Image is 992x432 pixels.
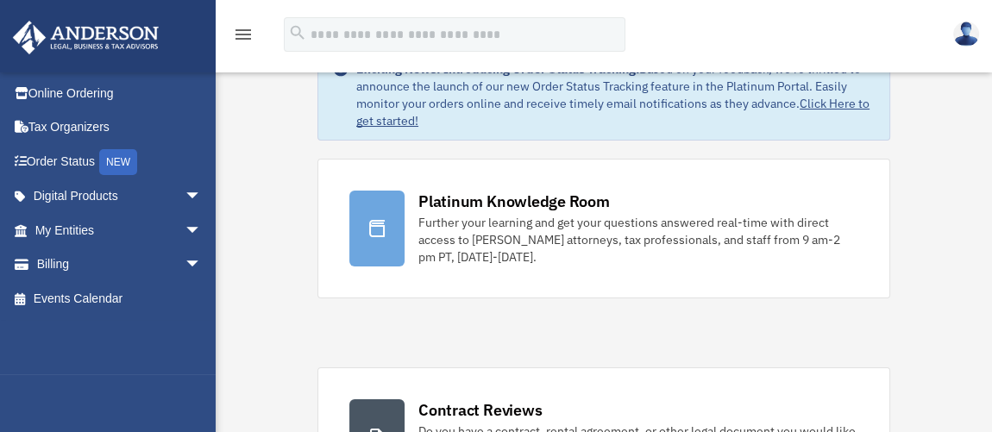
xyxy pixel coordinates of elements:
[185,247,219,283] span: arrow_drop_down
[185,179,219,215] span: arrow_drop_down
[99,149,137,175] div: NEW
[356,61,639,77] strong: Exciting News: Introducing Order Status Tracking!
[418,399,542,421] div: Contract Reviews
[12,76,228,110] a: Online Ordering
[12,144,228,179] a: Order StatusNEW
[12,110,228,145] a: Tax Organizers
[418,191,610,212] div: Platinum Knowledge Room
[233,30,254,45] a: menu
[185,213,219,248] span: arrow_drop_down
[953,22,979,47] img: User Pic
[418,214,858,266] div: Further your learning and get your questions answered real-time with direct access to [PERSON_NAM...
[12,281,228,316] a: Events Calendar
[12,247,228,282] a: Billingarrow_drop_down
[8,21,164,54] img: Anderson Advisors Platinum Portal
[317,159,890,298] a: Platinum Knowledge Room Further your learning and get your questions answered real-time with dire...
[12,213,228,247] a: My Entitiesarrow_drop_down
[356,96,870,128] a: Click Here to get started!
[12,179,228,214] a: Digital Productsarrow_drop_down
[233,24,254,45] i: menu
[288,23,307,42] i: search
[356,60,876,129] div: Based on your feedback, we're thrilled to announce the launch of our new Order Status Tracking fe...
